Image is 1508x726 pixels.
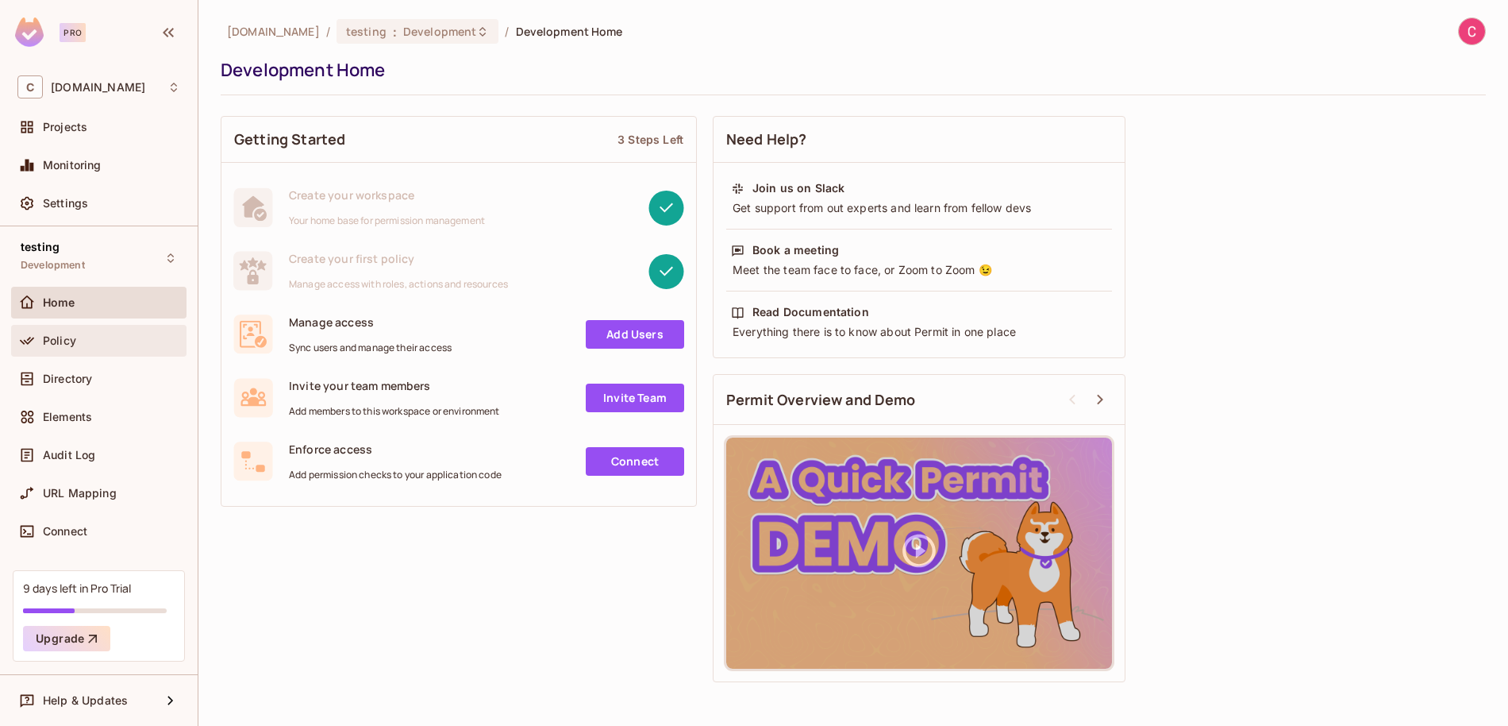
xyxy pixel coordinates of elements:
span: Create your workspace [289,187,485,203]
span: testing [346,24,387,39]
span: Development [21,259,85,272]
span: Connect [43,525,87,538]
span: Monitoring [43,159,102,172]
span: Enforce access [289,442,502,457]
span: Development [403,24,476,39]
span: Invite your team members [289,378,500,393]
span: Permit Overview and Demo [726,390,916,410]
span: Manage access [289,315,452,330]
span: Audit Log [43,449,95,461]
div: Meet the team face to face, or Zoom to Zoom 😉 [731,262,1107,278]
div: 3 Steps Left [617,132,683,147]
span: Help & Updates [43,694,128,707]
div: Everything there is to know about Permit in one place [731,324,1107,340]
span: Need Help? [726,129,807,149]
span: Directory [43,373,92,385]
div: Pro [60,23,86,42]
a: Add Users [586,320,684,349]
li: / [326,24,330,39]
li: / [505,24,509,39]
img: Cargologik IT [1459,18,1485,44]
span: Getting Started [234,129,345,149]
span: Projects [43,121,87,133]
span: Home [43,296,75,309]
span: Create your first policy [289,251,508,266]
span: Policy [43,334,76,347]
div: Development Home [221,58,1478,82]
a: Connect [586,447,684,476]
span: : [392,25,398,38]
span: C [17,75,43,98]
span: the active workspace [227,24,320,39]
img: SReyMgAAAABJRU5ErkJggg== [15,17,44,47]
span: Your home base for permission management [289,214,485,227]
span: Development Home [516,24,623,39]
span: Elements [43,411,92,423]
a: Invite Team [586,384,684,412]
span: Sync users and manage their access [289,342,452,354]
div: 9 days left in Pro Trial [23,581,131,596]
span: Workspace: cargologik.com [51,81,145,94]
div: Join us on Slack [752,180,844,196]
button: Upgrade [23,626,110,651]
span: URL Mapping [43,487,117,500]
span: Add members to this workspace or environment [289,405,500,418]
span: Add permission checks to your application code [289,469,502,481]
div: Get support from out experts and learn from fellow devs [731,200,1107,216]
span: testing [21,241,60,253]
div: Read Documentation [752,304,869,320]
div: Book a meeting [752,242,839,258]
span: Settings [43,197,88,210]
span: Manage access with roles, actions and resources [289,278,508,291]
